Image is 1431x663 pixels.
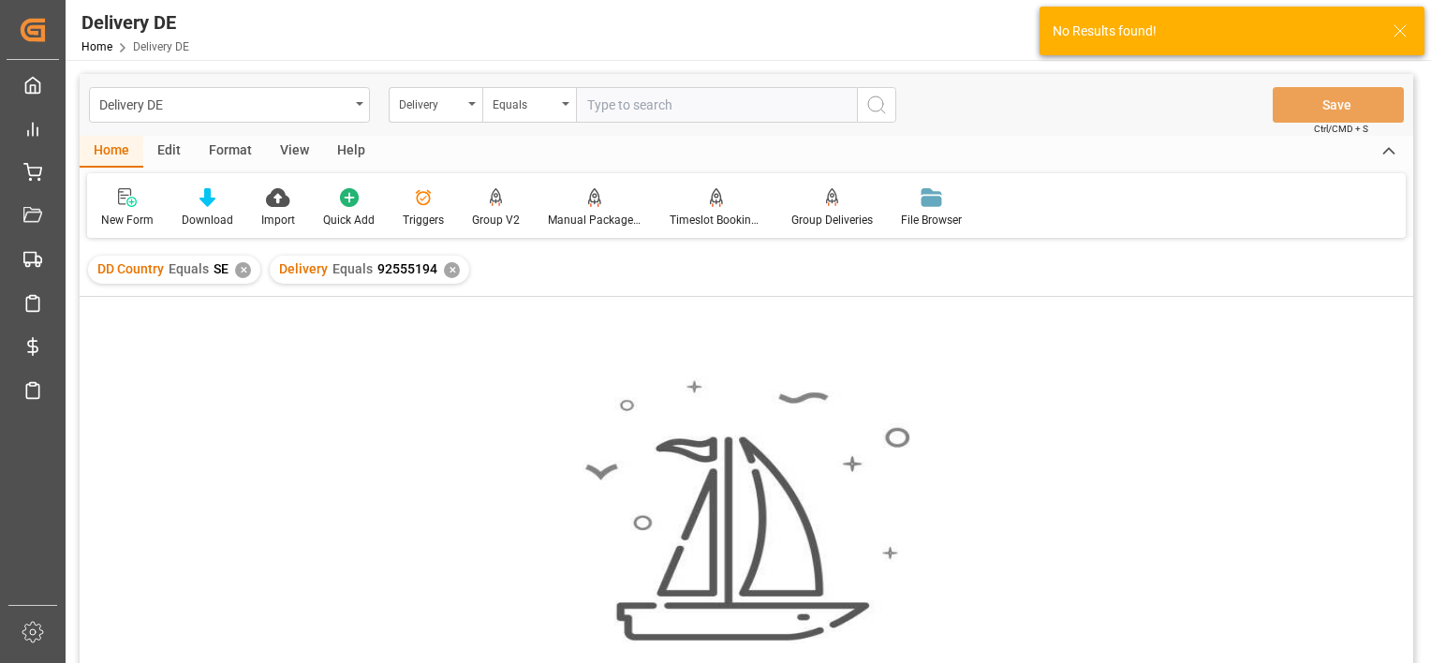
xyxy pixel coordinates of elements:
[791,212,873,228] div: Group Deliveries
[576,87,857,123] input: Type to search
[279,261,328,276] span: Delivery
[670,212,763,228] div: Timeslot Booking Report
[261,212,295,228] div: Import
[482,87,576,123] button: open menu
[857,87,896,123] button: search button
[323,136,379,168] div: Help
[901,212,962,228] div: File Browser
[235,262,251,278] div: ✕
[493,92,556,113] div: Equals
[444,262,460,278] div: ✕
[143,136,195,168] div: Edit
[101,212,154,228] div: New Form
[89,87,370,123] button: open menu
[548,212,642,228] div: Manual Package TypeDetermination
[266,136,323,168] div: View
[81,40,112,53] a: Home
[1273,87,1404,123] button: Save
[195,136,266,168] div: Format
[403,212,444,228] div: Triggers
[399,92,463,113] div: Delivery
[169,261,209,276] span: Equals
[182,212,233,228] div: Download
[99,92,349,115] div: Delivery DE
[323,212,375,228] div: Quick Add
[472,212,520,228] div: Group V2
[583,378,910,643] img: smooth_sailing.jpeg
[97,261,164,276] span: DD Country
[377,261,437,276] span: 92555194
[214,261,229,276] span: SE
[389,87,482,123] button: open menu
[332,261,373,276] span: Equals
[81,8,189,37] div: Delivery DE
[1314,122,1368,136] span: Ctrl/CMD + S
[1053,22,1375,41] div: No Results found!
[80,136,143,168] div: Home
